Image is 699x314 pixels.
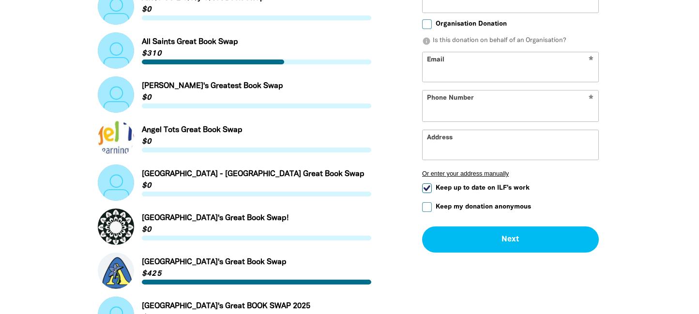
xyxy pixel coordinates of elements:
input: Organisation Donation [422,19,432,29]
input: Keep up to date on ILF's work [422,184,432,194]
i: info [422,37,431,45]
span: Keep my donation anonymous [436,202,531,211]
button: Or enter your address manually [422,170,599,178]
p: Is this donation on behalf of an Organisation? [422,36,599,46]
span: Keep up to date on ILF's work [436,184,530,193]
button: Next [422,227,599,253]
input: Keep my donation anonymous [422,203,432,212]
i: Required [589,95,593,104]
span: Organisation Donation [436,19,507,29]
